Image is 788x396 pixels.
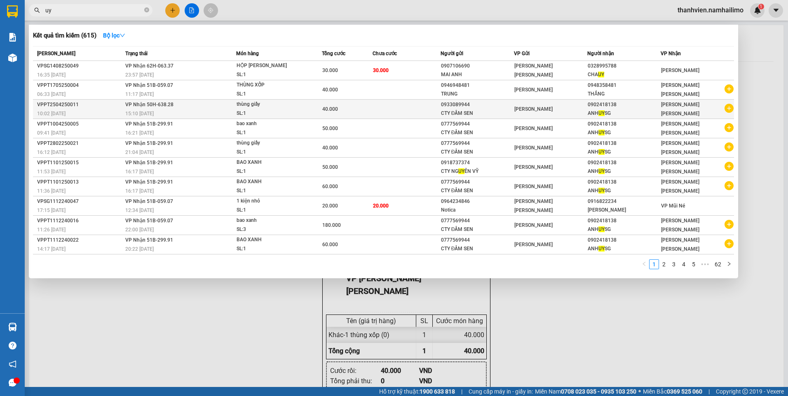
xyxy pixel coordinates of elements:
[37,120,123,128] div: VPPT1004250005
[441,100,514,109] div: 0933089944
[588,158,660,167] div: 0902418138
[125,63,174,69] span: VP Nhận 62H-063.37
[237,128,298,137] div: SL: 1
[125,169,154,175] span: 16:17 [DATE]
[725,220,734,229] span: plus-circle
[37,149,66,155] span: 16:12 [DATE]
[144,7,149,14] span: close-circle
[37,72,66,78] span: 16:35 [DATE]
[441,62,514,70] div: 0907106690
[598,168,605,174] span: UY
[322,145,338,151] span: 40.000
[639,259,649,269] button: left
[322,106,338,112] span: 40.000
[237,139,298,148] div: thùng giấy
[37,207,66,213] span: 17:15 [DATE]
[8,323,17,331] img: warehouse-icon
[125,237,173,243] span: VP Nhận 51B-299.91
[659,260,668,269] a: 2
[9,360,16,368] span: notification
[588,120,660,128] div: 0902418138
[441,197,514,206] div: 0964234846
[441,109,514,118] div: CTY ĐẦM SEN
[144,7,149,12] span: close-circle
[588,186,660,195] div: ANH SG
[661,51,681,56] span: VP Nhận
[441,178,514,186] div: 0777569944
[373,51,397,56] span: Chưa cước
[727,261,732,266] span: right
[37,91,66,97] span: 06:33 [DATE]
[125,72,154,78] span: 23:57 [DATE]
[125,179,173,185] span: VP Nhận 51B-299.91
[699,259,712,269] li: Next 5 Pages
[34,7,40,13] span: search
[441,245,514,253] div: CTY ĐẦM SEN
[514,164,553,170] span: [PERSON_NAME]
[125,198,173,204] span: VP Nhận 51B-059.07
[588,81,660,90] div: 0948358481
[661,179,699,194] span: [PERSON_NAME] [PERSON_NAME]
[237,197,298,206] div: 1 kiện nhỏ
[441,120,514,128] div: 0777569944
[725,142,734,151] span: plus-circle
[373,203,389,209] span: 20.000
[103,32,125,39] strong: Bộ lọc
[125,51,148,56] span: Trạng thái
[661,68,699,73] span: [PERSON_NAME]
[588,100,660,109] div: 0902418138
[441,148,514,156] div: CTY ĐẦM SEN
[669,259,679,269] li: 3
[588,139,660,148] div: 0902418138
[37,81,123,90] div: VPPT1705250004
[588,109,660,118] div: ANH SG
[37,51,75,56] span: [PERSON_NAME]
[37,100,123,109] div: VPPT2504250011
[125,218,173,224] span: VP Nhận 51B-059.07
[699,259,712,269] span: •••
[373,68,389,73] span: 30.000
[514,145,553,151] span: [PERSON_NAME]
[37,236,123,245] div: VPPT1112240022
[588,90,660,98] div: THẮNG
[79,7,98,16] span: Nhận:
[514,222,553,228] span: [PERSON_NAME]
[7,5,18,18] img: logo-vxr
[725,181,734,190] span: plus-circle
[237,245,298,254] div: SL: 1
[7,7,20,16] span: Gửi:
[37,246,66,252] span: 14:17 [DATE]
[237,158,298,167] div: BAO XANH
[514,63,553,78] span: [PERSON_NAME] [PERSON_NAME]
[661,160,699,175] span: [PERSON_NAME] [PERSON_NAME]
[322,68,338,73] span: 30.000
[37,169,66,175] span: 11:53 [DATE]
[661,102,699,116] span: [PERSON_NAME] [PERSON_NAME]
[441,51,463,56] span: Người gửi
[588,225,660,234] div: ANH SG
[661,121,699,136] span: [PERSON_NAME] [PERSON_NAME]
[237,70,298,79] div: SL: 1
[588,70,660,79] div: CHA
[237,216,298,225] div: bao xanh
[237,81,298,90] div: THÙNG XỐP
[725,104,734,113] span: plus-circle
[514,106,553,112] span: [PERSON_NAME]
[441,225,514,234] div: CTY ĐẦM SEN
[237,61,298,70] div: HỘP [PERSON_NAME]
[649,259,659,269] li: 1
[441,81,514,90] div: 0946948481
[441,217,514,225] div: 0777569944
[514,87,553,93] span: [PERSON_NAME]
[639,259,649,269] li: Previous Page
[322,184,338,189] span: 60.000
[712,259,724,269] li: 62
[588,167,660,176] div: ANH SG
[458,168,464,174] span: UY
[598,246,605,252] span: UY
[441,70,514,79] div: MAI ANH
[588,62,660,70] div: 0328995788
[237,177,298,186] div: BAO XANH
[322,242,338,247] span: 60.000
[725,162,734,171] span: plus-circle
